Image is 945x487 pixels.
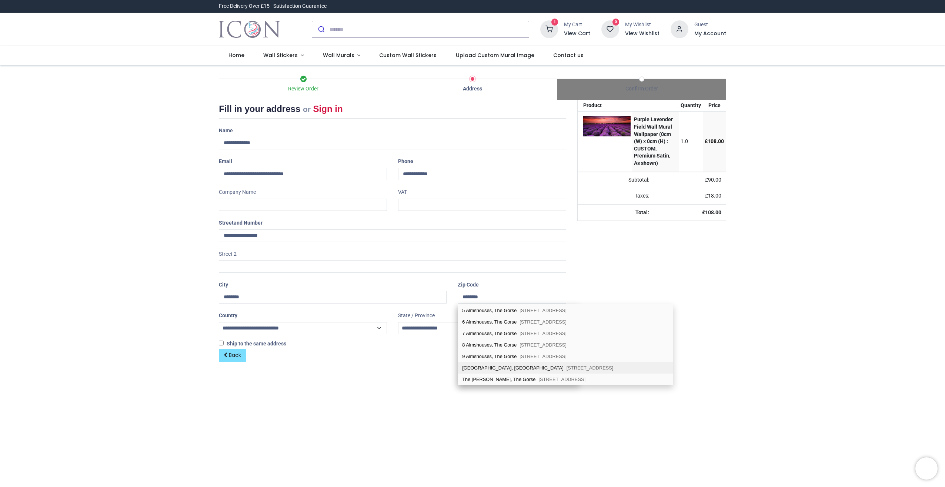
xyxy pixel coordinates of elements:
[578,100,632,111] th: Product
[458,362,673,374] div: [GEOGRAPHIC_DATA], [GEOGRAPHIC_DATA]
[458,374,673,385] div: The [PERSON_NAME], The Gorse
[303,105,311,113] small: or
[458,351,673,362] div: 9 Almshouses, The Gorse
[578,188,654,204] td: Taxes:
[219,125,233,137] label: Name
[625,30,660,37] a: View Wishlist
[398,309,435,322] label: State / Province
[551,19,558,26] sup: 1
[625,21,660,29] div: My Wishlist
[553,52,584,59] span: Contact us
[705,209,721,215] span: 108.00
[612,19,620,26] sup: 0
[219,248,237,261] label: Street 2
[634,116,673,166] strong: Purple Lavender Field Wall Mural Wallpaper (0cm (W) x 0cm (H) : CUSTOM, Premium Satin, As shown)
[571,3,726,10] iframe: Customer reviews powered by Trustpilot
[520,331,567,336] span: [STREET_ADDRESS]
[379,52,437,59] span: Custom Wall Stickers
[694,30,726,37] a: My Account
[458,305,673,316] div: 5 Almshouses, The Gorse
[219,19,280,40] a: Logo of Icon Wall Stickers
[708,138,724,144] span: 108.00
[458,316,673,328] div: 6 Almshouses, The Gorse
[583,116,631,136] img: 4Vbitu7WlUAAAAASUVORK5CYII=
[567,365,614,371] span: [STREET_ADDRESS]
[219,217,263,229] label: Street
[538,377,585,382] span: [STREET_ADDRESS]
[254,46,313,65] a: Wall Stickers
[458,328,673,339] div: 7 Almshouses, The Gorse
[219,19,280,40] img: Icon Wall Stickers
[520,354,567,359] span: [STREET_ADDRESS]
[520,308,567,313] span: [STREET_ADDRESS]
[915,457,938,480] iframe: Brevo live chat
[557,85,726,93] div: Confirm Order
[312,21,330,37] button: Submit
[540,26,558,32] a: 1
[705,138,724,144] span: £
[229,351,241,359] span: Back
[694,21,726,29] div: Guest
[703,100,726,111] th: Price
[578,172,654,188] td: Subtotal:
[681,138,701,145] div: 1.0
[234,220,263,226] span: and Number
[708,177,721,183] span: 90.00
[705,177,721,183] span: £
[564,21,590,29] div: My Cart
[398,155,413,168] label: Phone
[708,193,721,199] span: 18.00
[219,155,232,168] label: Email
[219,349,246,362] a: Back
[219,340,286,348] label: Ship to the same address
[456,52,534,59] span: Upload Custom Mural Image
[219,85,388,93] div: Review Order
[458,339,673,351] div: 8 Almshouses, The Gorse
[601,26,619,32] a: 0
[702,209,721,215] strong: £
[679,100,703,111] th: Quantity
[323,52,354,59] span: Wall Murals
[564,30,590,37] a: View Cart
[635,209,649,215] strong: Total:
[263,52,298,59] span: Wall Stickers
[219,3,327,10] div: Free Delivery Over £15 - Satisfaction Guarantee
[388,85,557,93] div: Address
[520,319,567,325] span: [STREET_ADDRESS]
[219,309,237,322] label: Country
[219,186,256,199] label: Company Name
[228,52,244,59] span: Home
[313,46,370,65] a: Wall Murals
[705,193,721,199] span: £
[313,104,343,114] a: Sign in
[219,341,224,345] input: Ship to the same address
[219,279,228,291] label: City
[398,186,407,199] label: VAT
[458,304,673,385] div: address list
[520,342,567,348] span: [STREET_ADDRESS]
[219,104,300,114] span: Fill in your address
